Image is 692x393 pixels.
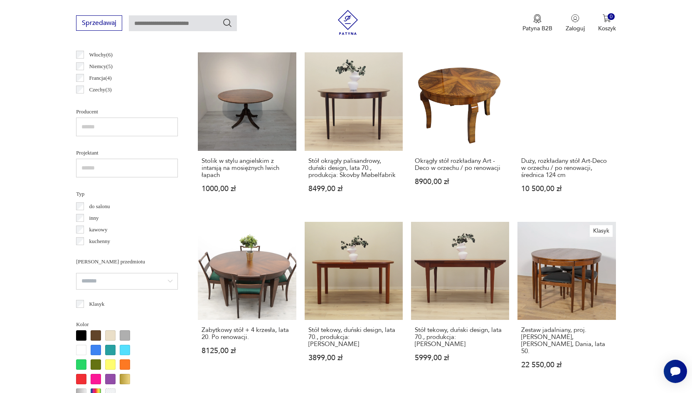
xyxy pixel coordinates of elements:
[76,21,122,27] a: Sprzedawaj
[521,157,612,179] h3: Duży, rozkładany stół Art-Deco w orzechu / po renowacji, średnica 124 cm
[222,18,232,28] button: Szukaj
[566,14,585,32] button: Zaloguj
[202,347,292,354] p: 8125,00 zł
[598,25,616,32] p: Koszyk
[89,62,112,71] p: Niemcy ( 5 )
[308,157,399,179] h3: Stół okrągły palisandrowy, duński design, lata 70., produkcja: Skovby Møbelfabrik
[76,320,178,329] p: Kolor
[89,74,111,83] p: Francja ( 4 )
[89,237,110,246] p: kuchenny
[76,148,178,157] p: Projektant
[202,327,292,341] h3: Zabytkowy stół + 4 krzesła, lata 20. Po renowacji.
[521,185,612,192] p: 10 500,00 zł
[89,202,110,211] p: do salonu
[566,25,585,32] p: Zaloguj
[89,97,113,106] p: Szwecja ( 3 )
[335,10,360,35] img: Patyna - sklep z meblami i dekoracjami vintage
[308,354,399,361] p: 3899,00 zł
[76,189,178,199] p: Typ
[571,14,579,22] img: Ikonka użytkownika
[521,327,612,355] h3: Zestaw jadalniany, proj. [PERSON_NAME], [PERSON_NAME], Dania, lata 50.
[202,185,292,192] p: 1000,00 zł
[89,214,99,223] p: inny
[89,225,107,234] p: kawowy
[411,222,509,385] a: Stół tekowy, duński design, lata 70., produkcja: DaniaStół tekowy, duński design, lata 70., produ...
[522,25,552,32] p: Patyna B2B
[517,222,616,385] a: KlasykZestaw jadalniany, proj. H. Olsen, Frem Røjle, Dania, lata 50.Zestaw jadalniany, proj. [PER...
[603,14,611,22] img: Ikona koszyka
[202,157,292,179] h3: Stolik w stylu angielskim z intarsją na mosiężnych lwich łapach
[89,85,111,94] p: Czechy ( 3 )
[533,14,542,23] img: Ikona medalu
[522,14,552,32] a: Ikona medaluPatyna B2B
[608,13,615,20] div: 0
[517,52,616,208] a: Duży, rozkładany stół Art-Deco w orzechu / po renowacji, średnica 124 cmDuży, rozkładany stół Art...
[415,327,505,348] h3: Stół tekowy, duński design, lata 70., produkcja: [PERSON_NAME]
[664,360,687,383] iframe: Smartsupp widget button
[308,185,399,192] p: 8499,00 zł
[415,178,505,185] p: 8900,00 zł
[76,107,178,116] p: Producent
[308,327,399,348] h3: Stół tekowy, duński design, lata 70., produkcja: [PERSON_NAME]
[76,257,178,266] p: [PERSON_NAME] przedmiotu
[198,52,296,208] a: Stolik w stylu angielskim z intarsją na mosiężnych lwich łapachStolik w stylu angielskim z intars...
[305,52,403,208] a: Stół okrągły palisandrowy, duński design, lata 70., produkcja: Skovby MøbelfabrikStół okrągły pal...
[415,157,505,172] h3: Okrągły stół rozkładany Art - Deco w orzechu / po renowacji
[598,14,616,32] button: 0Koszyk
[198,222,296,385] a: Zabytkowy stół + 4 krzesła, lata 20. Po renowacji.Zabytkowy stół + 4 krzesła, lata 20. Po renowac...
[521,361,612,368] p: 22 550,00 zł
[415,354,505,361] p: 5999,00 zł
[76,15,122,31] button: Sprzedawaj
[89,50,112,59] p: Włochy ( 6 )
[411,52,509,208] a: Okrągły stół rozkładany Art - Deco w orzechu / po renowacjiOkrągły stół rozkładany Art - Deco w o...
[305,222,403,385] a: Stół tekowy, duński design, lata 70., produkcja: Farstrup MøblerStół tekowy, duński design, lata ...
[522,14,552,32] button: Patyna B2B
[89,300,104,309] p: Klasyk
